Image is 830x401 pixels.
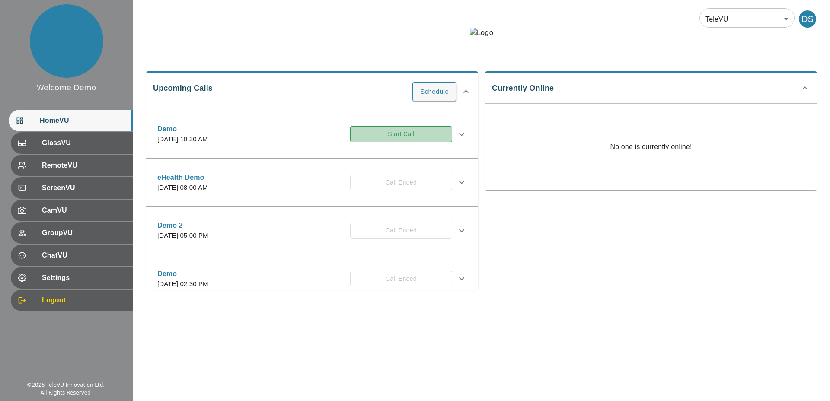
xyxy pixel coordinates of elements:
img: Logo [470,28,493,38]
p: [DATE] 08:00 AM [157,183,208,193]
div: DS [799,10,816,28]
span: ChatVU [42,250,126,261]
img: profile.png [30,4,103,78]
div: ChatVU [11,245,133,266]
div: Logout [11,290,133,311]
span: RemoteVU [42,160,126,171]
div: eHealth Demo[DATE] 08:00 AMCall Ended [150,167,474,198]
div: Settings [11,267,133,289]
span: GlassVU [42,138,126,148]
div: All Rights Reserved [41,389,91,397]
div: Demo 2[DATE] 05:00 PMCall Ended [150,215,474,246]
div: RemoteVU [11,155,133,176]
p: [DATE] 05:00 PM [157,231,208,241]
span: Settings [42,273,126,283]
span: CamVU [42,205,126,216]
div: GroupVU [11,222,133,244]
span: ScreenVU [42,183,126,193]
p: No one is currently online! [610,104,692,190]
p: eHealth Demo [157,172,208,183]
p: [DATE] 10:30 AM [157,134,208,144]
button: Schedule [412,82,456,101]
div: HomeVU [9,110,133,131]
p: Demo 2 [157,220,208,231]
p: Demo [157,269,208,279]
div: Demo[DATE] 02:30 PMCall Ended [150,264,474,294]
div: Demo[DATE] 10:30 AMStart Call [150,119,474,150]
p: [DATE] 02:30 PM [157,279,208,289]
div: Welcome Demo [37,82,96,93]
span: Logout [42,295,126,306]
div: TeleVU [699,7,795,31]
div: ScreenVU [11,177,133,199]
div: CamVU [11,200,133,221]
button: Start Call [350,126,452,142]
span: HomeVU [40,115,126,126]
span: GroupVU [42,228,126,238]
div: GlassVU [11,132,133,154]
div: © 2025 TeleVU Innovation Ltd. [26,381,105,389]
p: Demo [157,124,208,134]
